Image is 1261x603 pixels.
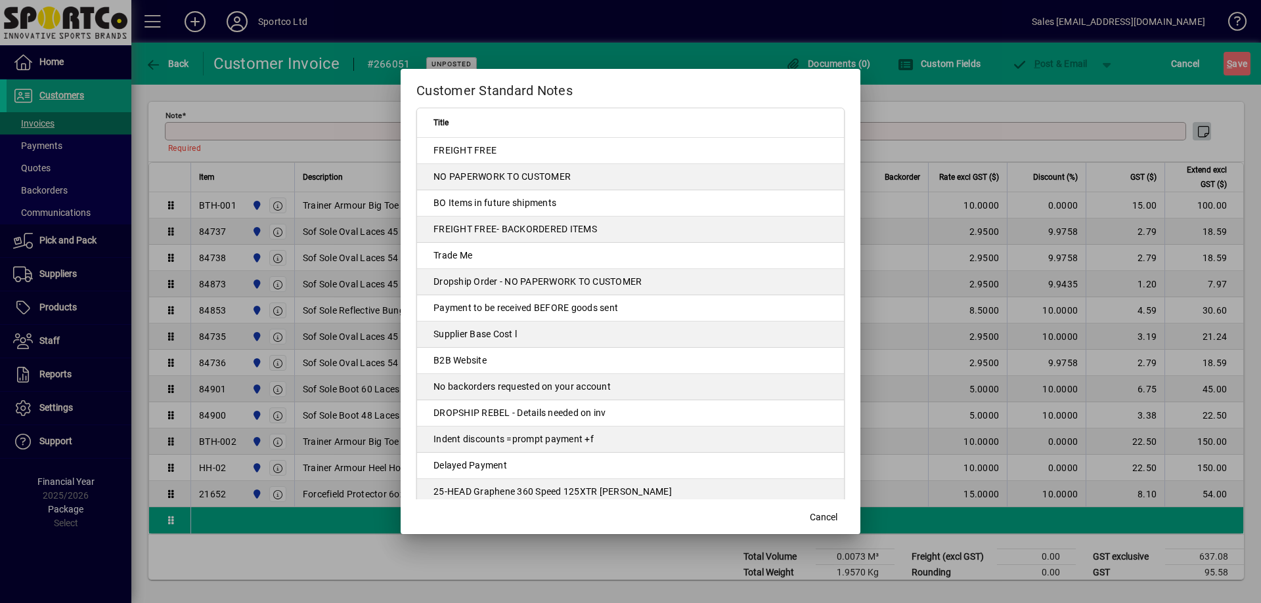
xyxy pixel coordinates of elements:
h2: Customer Standard Notes [401,69,860,107]
td: No backorders requested on your account [417,374,844,400]
td: B2B Website [417,348,844,374]
td: BO Items in future shipments [417,190,844,217]
span: Title [433,115,449,130]
td: FREIGHT FREE [417,138,844,164]
td: Trade Me [417,243,844,269]
td: Indent discounts =prompt payment +f [417,426,844,453]
td: 25-HEAD Graphene 360 Speed 125XTR [PERSON_NAME] [417,479,844,505]
td: FREIGHT FREE- BACKORDERED ITEMS [417,217,844,243]
td: NO PAPERWORK TO CUSTOMER [417,164,844,190]
span: Cancel [810,510,837,524]
button: Cancel [803,505,845,529]
td: Delayed Payment [417,453,844,479]
td: Dropship Order - NO PAPERWORK TO CUSTOMER [417,269,844,295]
td: Payment to be received BEFORE goods sent [417,295,844,322]
td: DROPSHIP REBEL - Details needed on inv [417,400,844,426]
td: Supplier Base Cost l [417,322,844,348]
